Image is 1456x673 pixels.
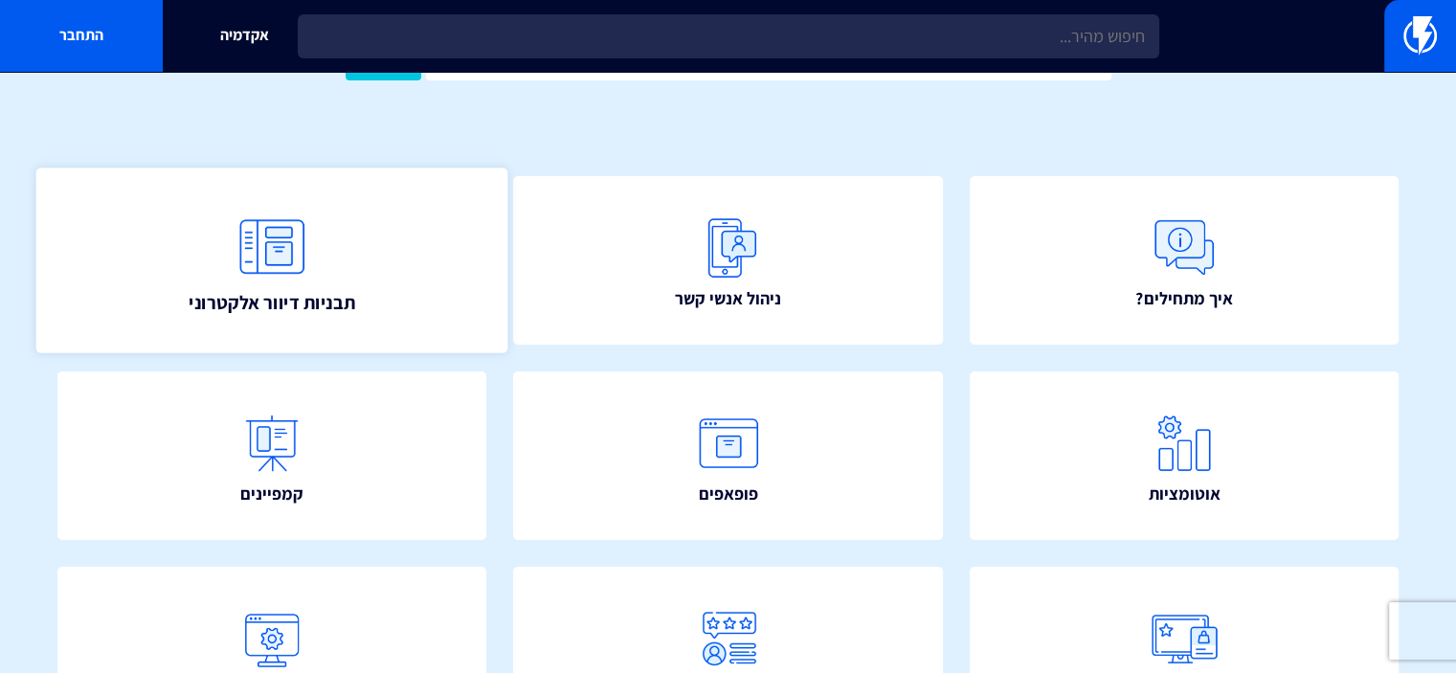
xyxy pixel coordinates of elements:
span: פופאפים [699,482,758,506]
span: ניהול אנשי קשר [675,286,781,311]
a: אוטומציות [970,371,1399,540]
a: איך מתחילים? [970,176,1399,345]
span: אוטומציות [1148,482,1220,506]
a: ניהול אנשי קשר [513,176,942,345]
a: קמפיינים [57,371,486,540]
a: תבניות דיוור אלקטרוני [36,168,508,353]
a: פופאפים [513,371,942,540]
input: חיפוש מהיר... [298,14,1159,58]
span: תבניות דיוור אלקטרוני [189,288,355,315]
span: איך מתחילים? [1135,286,1232,311]
span: קמפיינים [240,482,303,506]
